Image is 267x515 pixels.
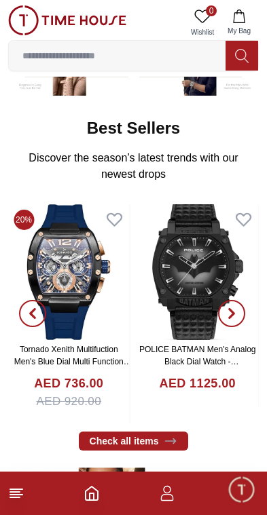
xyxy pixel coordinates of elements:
a: Home [84,485,100,501]
img: POLICE BATMAN Men's Analog Black Dial Watch - PEWGD0022601 [137,204,259,340]
a: 0Wishlist [185,5,219,40]
button: My Bag [219,5,259,40]
a: POLICE BATMAN Men's Analog Black Dial Watch - PEWGD0022601 [139,345,255,379]
span: 0 [206,5,217,16]
img: ... [8,5,126,35]
span: My Bag [222,26,256,36]
a: Tornado Xenith Multifuction Men's Blue Dial Multi Function Watch - T23105-BSNNK [14,345,132,379]
h2: Best Sellers [87,117,180,139]
span: AED 920.00 [36,393,101,411]
span: Wishlist [185,27,219,37]
h4: AED 736.00 [34,375,103,393]
p: Discover the season’s latest trends with our newest drops [19,150,248,183]
img: Tornado Xenith Multifuction Men's Blue Dial Multi Function Watch - T23105-BSNNK [8,204,130,340]
h4: AED 1125.00 [160,375,236,393]
div: Chat Widget [227,475,257,505]
a: Check all items [79,432,189,451]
